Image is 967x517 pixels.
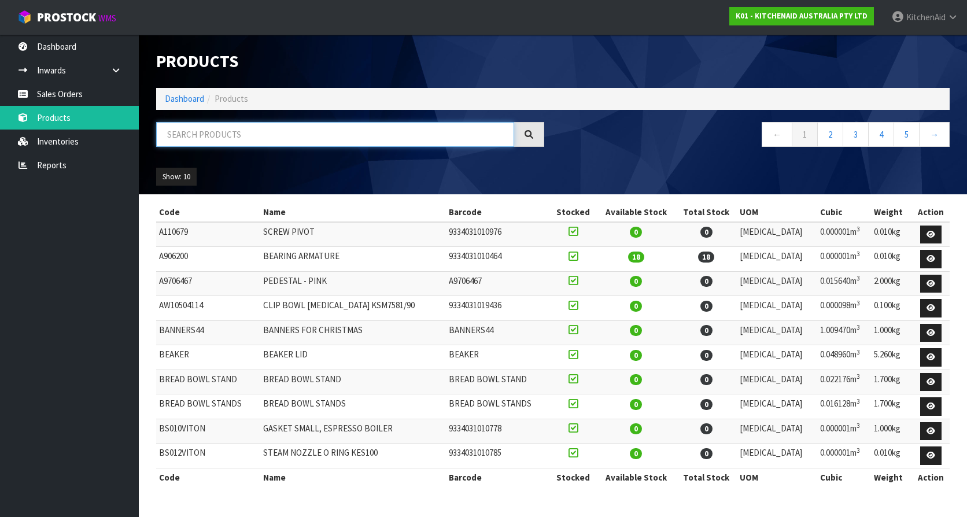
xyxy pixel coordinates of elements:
[871,419,912,444] td: 1.000kg
[737,271,817,296] td: [MEDICAL_DATA]
[857,422,860,430] sup: 3
[700,276,713,287] span: 0
[737,203,817,221] th: UOM
[446,222,550,247] td: 9334031010976
[156,271,260,296] td: A9706467
[868,122,894,147] a: 4
[817,271,871,296] td: 0.015640m
[446,296,550,321] td: 9334031019436
[260,419,446,444] td: GASKET SMALL, ESPRESSO BOILER
[37,10,96,25] span: ProStock
[630,227,642,238] span: 0
[630,276,642,287] span: 0
[919,122,950,147] a: →
[737,320,817,345] td: [MEDICAL_DATA]
[737,394,817,419] td: [MEDICAL_DATA]
[260,468,446,486] th: Name
[857,225,860,233] sup: 3
[871,320,912,345] td: 1.000kg
[260,296,446,321] td: CLIP BOWL [MEDICAL_DATA] KSM7581/90
[446,345,550,370] td: BEAKER
[817,468,871,486] th: Cubic
[676,203,737,221] th: Total Stock
[156,203,260,221] th: Code
[156,122,514,147] input: Search products
[156,370,260,394] td: BREAD BOWL STAND
[630,350,642,361] span: 0
[260,345,446,370] td: BEAKER LID
[857,372,860,381] sup: 3
[871,345,912,370] td: 5.260kg
[156,419,260,444] td: BS010VITON
[857,446,860,455] sup: 3
[871,444,912,468] td: 0.010kg
[871,271,912,296] td: 2.000kg
[156,247,260,272] td: A906200
[562,122,950,150] nav: Page navigation
[912,203,950,221] th: Action
[857,299,860,307] sup: 3
[260,320,446,345] td: BANNERS FOR CHRISTMAS
[17,10,32,24] img: cube-alt.png
[700,399,713,410] span: 0
[817,394,871,419] td: 0.016128m
[156,320,260,345] td: BANNERS44
[676,468,737,486] th: Total Stock
[630,325,642,336] span: 0
[260,394,446,419] td: BREAD BOWL STANDS
[156,52,544,71] h1: Products
[817,247,871,272] td: 0.000001m
[871,394,912,419] td: 1.700kg
[596,468,676,486] th: Available Stock
[156,345,260,370] td: BEAKER
[630,374,642,385] span: 0
[857,250,860,258] sup: 3
[630,399,642,410] span: 0
[630,448,642,459] span: 0
[446,419,550,444] td: 9334031010778
[817,122,843,147] a: 2
[871,370,912,394] td: 1.700kg
[156,168,197,186] button: Show: 10
[737,345,817,370] td: [MEDICAL_DATA]
[98,13,116,24] small: WMS
[736,11,868,21] strong: K01 - KITCHENAID AUSTRALIA PTY LTD
[906,12,946,23] span: KitchenAid
[737,296,817,321] td: [MEDICAL_DATA]
[156,444,260,468] td: BS012VITON
[871,203,912,221] th: Weight
[700,301,713,312] span: 0
[912,468,950,486] th: Action
[871,296,912,321] td: 0.100kg
[857,397,860,405] sup: 3
[260,222,446,247] td: SCREW PIVOT
[843,122,869,147] a: 3
[817,296,871,321] td: 0.000098m
[871,468,912,486] th: Weight
[550,203,596,221] th: Stocked
[700,350,713,361] span: 0
[857,348,860,356] sup: 3
[260,444,446,468] td: STEAM NOZZLE O RING KES100
[700,227,713,238] span: 0
[260,370,446,394] td: BREAD BOWL STAND
[156,468,260,486] th: Code
[700,448,713,459] span: 0
[817,419,871,444] td: 0.000001m
[260,203,446,221] th: Name
[698,252,714,263] span: 18
[446,320,550,345] td: BANNERS44
[550,468,596,486] th: Stocked
[446,444,550,468] td: 9334031010785
[628,252,644,263] span: 18
[165,93,204,104] a: Dashboard
[792,122,818,147] a: 1
[596,203,676,221] th: Available Stock
[260,247,446,272] td: BEARING ARMATURE
[871,247,912,272] td: 0.010kg
[215,93,248,104] span: Products
[446,203,550,221] th: Barcode
[446,271,550,296] td: A9706467
[817,222,871,247] td: 0.000001m
[630,301,642,312] span: 0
